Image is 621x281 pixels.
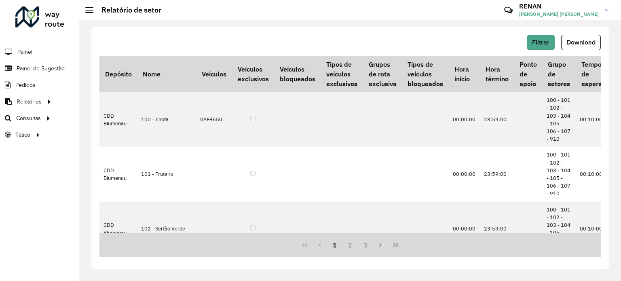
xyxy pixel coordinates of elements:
td: 00:10:00 [576,147,607,201]
td: 100 - Ilhota [137,92,196,147]
th: Grupo de setores [543,56,576,92]
button: Filtrar [527,35,555,50]
th: Tempo de espera [576,56,607,92]
th: Grupos de rota exclusiva [363,56,402,92]
td: 23:59:00 [480,147,514,201]
td: 100 - 101 - 102 - 103 - 104 - 105 - 106 - 107 - 910 [543,147,576,201]
td: 00:10:00 [576,202,607,256]
button: 2 [342,237,358,253]
td: RAF8650 [196,92,232,147]
span: Download [566,39,596,46]
span: Filtrar [532,39,549,46]
a: Contato Rápido [500,2,517,19]
td: 00:00:00 [449,92,480,147]
td: 23:59:00 [480,202,514,256]
th: Veículos bloqueados [274,56,321,92]
h3: RENAN [519,2,599,10]
th: Tipos de veículos exclusivos [321,56,363,92]
button: Next Page [373,237,389,253]
td: 00:00:00 [449,147,480,201]
span: Tático [15,131,30,139]
td: CDD Blumenau [99,92,137,147]
h2: Relatório de setor [93,6,161,15]
td: 100 - 101 - 102 - 103 - 104 - 105 - 106 - 107 - 910 [543,202,576,256]
th: Veículos [196,56,232,92]
td: 102 - Sertão Verde [137,202,196,256]
th: Nome [137,56,196,92]
td: 00:00:00 [449,202,480,256]
button: Last Page [388,237,403,253]
th: Hora término [480,56,514,92]
td: 23:59:00 [480,92,514,147]
th: Ponto de apoio [514,56,542,92]
td: 00:10:00 [576,92,607,147]
td: 100 - 101 - 102 - 103 - 104 - 105 - 106 - 107 - 910 [543,92,576,147]
td: CDD Blumenau [99,202,137,256]
th: Veículos exclusivos [232,56,274,92]
button: 1 [327,237,342,253]
span: Consultas [16,114,41,123]
th: Tipos de veículos bloqueados [402,56,448,92]
span: Painel [17,48,32,56]
td: CDD Blumenau [99,147,137,201]
td: 101 - Fruteira [137,147,196,201]
th: Depósito [99,56,137,92]
button: Download [561,35,601,50]
span: Pedidos [15,81,36,89]
span: [PERSON_NAME] [PERSON_NAME] [519,11,599,18]
th: Hora início [449,56,480,92]
button: 3 [358,237,373,253]
span: Relatórios [17,97,42,106]
span: Painel de Sugestão [17,64,65,73]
